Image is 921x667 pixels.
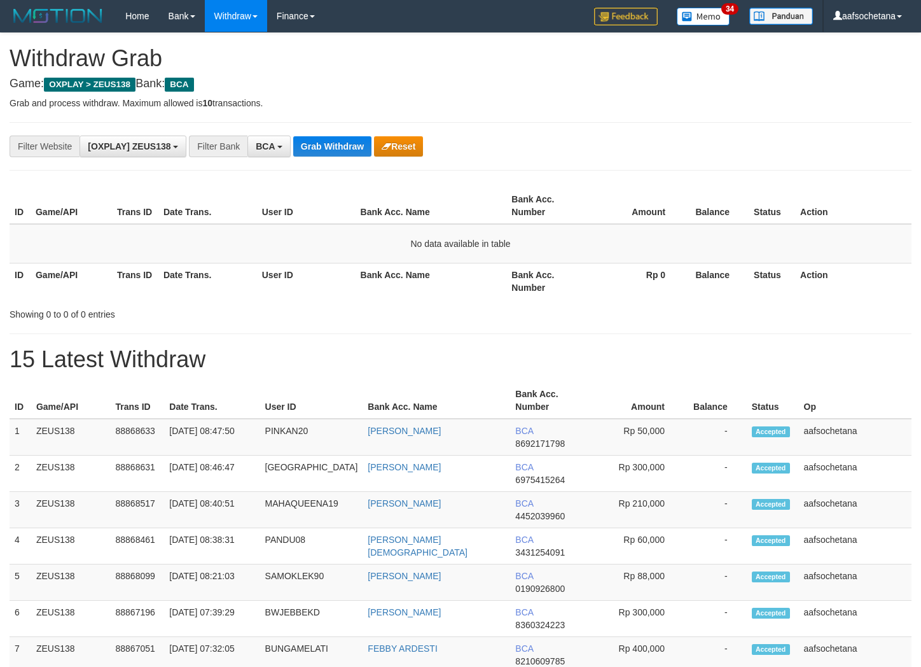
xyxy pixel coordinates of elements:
[10,97,911,109] p: Grab and process withdraw. Maximum allowed is transactions.
[10,383,31,419] th: ID
[110,492,164,528] td: 88868517
[110,456,164,492] td: 88868631
[10,528,31,565] td: 4
[594,8,658,25] img: Feedback.jpg
[247,136,291,157] button: BCA
[31,456,111,492] td: ZEUS138
[31,188,112,224] th: Game/API
[260,528,363,565] td: PANDU08
[368,498,441,509] a: [PERSON_NAME]
[684,419,747,456] td: -
[752,644,790,655] span: Accepted
[368,462,441,472] a: [PERSON_NAME]
[590,456,684,492] td: Rp 300,000
[752,572,790,582] span: Accepted
[795,263,911,299] th: Action
[110,528,164,565] td: 88868461
[189,136,247,157] div: Filter Bank
[10,188,31,224] th: ID
[510,383,590,419] th: Bank Acc. Number
[749,8,813,25] img: panduan.png
[31,528,111,565] td: ZEUS138
[110,383,164,419] th: Trans ID
[356,188,507,224] th: Bank Acc. Name
[799,528,911,565] td: aafsochetana
[10,6,106,25] img: MOTION_logo.png
[590,383,684,419] th: Amount
[684,456,747,492] td: -
[506,188,588,224] th: Bank Acc. Number
[749,263,795,299] th: Status
[684,263,749,299] th: Balance
[799,492,911,528] td: aafsochetana
[590,528,684,565] td: Rp 60,000
[110,565,164,601] td: 88868099
[515,426,533,436] span: BCA
[799,565,911,601] td: aafsochetana
[110,601,164,637] td: 88867196
[799,419,911,456] td: aafsochetana
[164,601,260,637] td: [DATE] 07:39:29
[31,601,111,637] td: ZEUS138
[721,3,738,15] span: 34
[164,383,260,419] th: Date Trans.
[368,643,437,654] a: FEBBY ARDESTI
[256,141,275,151] span: BCA
[677,8,730,25] img: Button%20Memo.svg
[515,620,565,630] span: Copy 8360324223 to clipboard
[368,607,441,617] a: [PERSON_NAME]
[368,426,441,436] a: [PERSON_NAME]
[260,601,363,637] td: BWJEBBEKD
[31,492,111,528] td: ZEUS138
[515,547,565,558] span: Copy 3431254091 to clipboard
[588,188,684,224] th: Amount
[10,224,911,263] td: No data available in table
[515,511,565,521] span: Copy 4452039960 to clipboard
[374,136,423,157] button: Reset
[515,643,533,654] span: BCA
[795,188,911,224] th: Action
[515,462,533,472] span: BCA
[515,571,533,581] span: BCA
[515,656,565,666] span: Copy 8210609785 to clipboard
[44,78,135,92] span: OXPLAY > ZEUS138
[165,78,193,92] span: BCA
[590,565,684,601] td: Rp 88,000
[112,188,158,224] th: Trans ID
[257,188,356,224] th: User ID
[164,492,260,528] td: [DATE] 08:40:51
[590,601,684,637] td: Rp 300,000
[752,499,790,510] span: Accepted
[752,535,790,546] span: Accepted
[31,263,112,299] th: Game/API
[515,475,565,485] span: Copy 6975415264 to clipboard
[363,383,510,419] th: Bank Acc. Name
[590,492,684,528] td: Rp 210,000
[515,584,565,594] span: Copy 0190926800 to clipboard
[10,263,31,299] th: ID
[31,383,111,419] th: Game/API
[10,419,31,456] td: 1
[10,492,31,528] td: 3
[684,601,747,637] td: -
[257,263,356,299] th: User ID
[506,263,588,299] th: Bank Acc. Number
[515,439,565,449] span: Copy 8692171798 to clipboard
[10,46,911,71] h1: Withdraw Grab
[588,263,684,299] th: Rp 0
[10,303,374,321] div: Showing 0 to 0 of 0 entries
[260,383,363,419] th: User ID
[31,565,111,601] td: ZEUS138
[260,419,363,456] td: PINKAN20
[590,419,684,456] td: Rp 50,000
[260,565,363,601] td: SAMOKLEK90
[10,565,31,601] td: 5
[684,492,747,528] td: -
[684,565,747,601] td: -
[515,498,533,509] span: BCA
[799,601,911,637] td: aafsochetana
[515,607,533,617] span: BCA
[747,383,799,419] th: Status
[752,608,790,619] span: Accepted
[158,188,257,224] th: Date Trans.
